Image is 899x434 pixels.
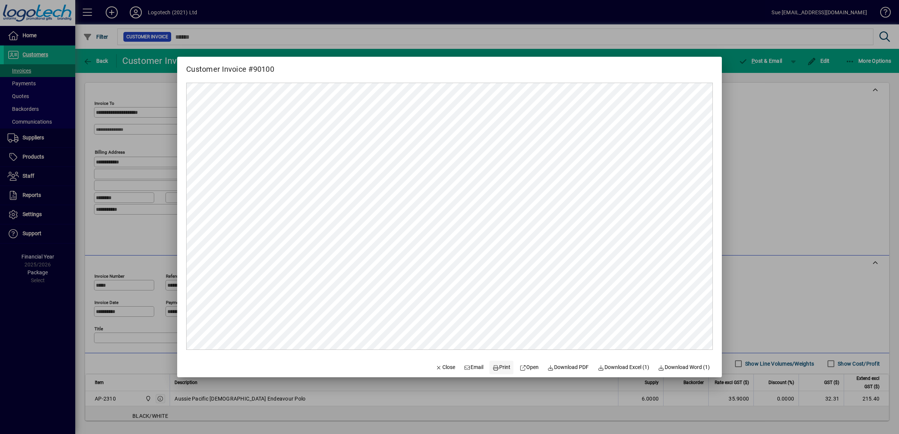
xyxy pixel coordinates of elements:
[598,363,649,371] span: Download Excel (1)
[461,361,487,374] button: Email
[433,361,458,374] button: Close
[658,363,710,371] span: Download Word (1)
[516,361,542,374] a: Open
[595,361,652,374] button: Download Excel (1)
[548,363,589,371] span: Download PDF
[464,363,484,371] span: Email
[436,363,455,371] span: Close
[177,57,283,75] h2: Customer Invoice #90100
[489,361,513,374] button: Print
[519,363,539,371] span: Open
[545,361,592,374] a: Download PDF
[655,361,713,374] button: Download Word (1)
[492,363,510,371] span: Print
